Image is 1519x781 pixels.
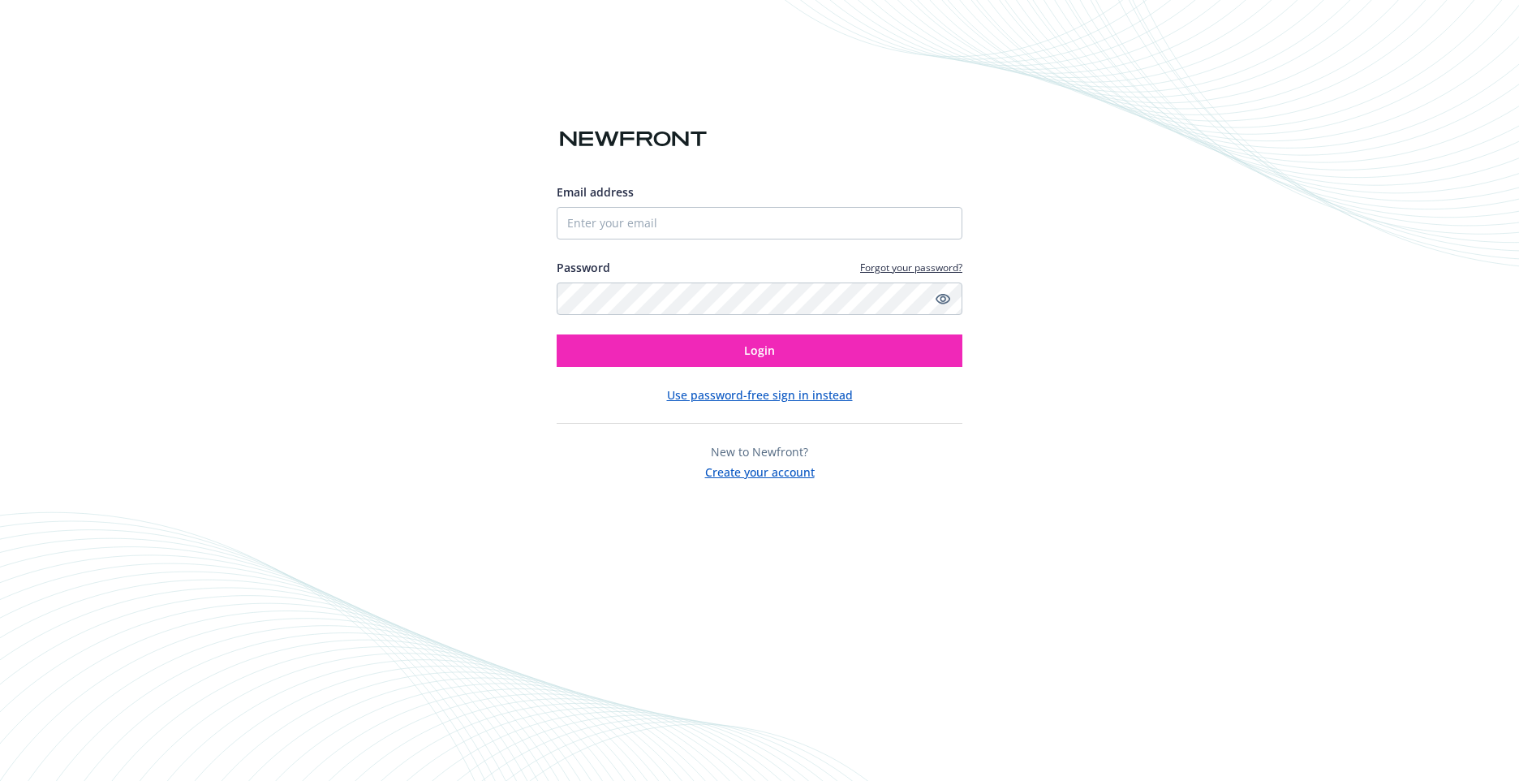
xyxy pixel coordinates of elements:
button: Create your account [705,460,815,481]
button: Use password-free sign in instead [667,386,853,403]
a: Show password [933,289,953,309]
label: Password [557,259,610,276]
span: Email address [557,184,634,200]
input: Enter your email [557,207,962,239]
img: Newfront logo [557,125,710,153]
span: New to Newfront? [711,444,808,460]
a: Forgot your password? [860,261,962,274]
input: Enter your password [557,283,962,315]
span: Login [744,343,775,358]
button: Login [557,334,962,367]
